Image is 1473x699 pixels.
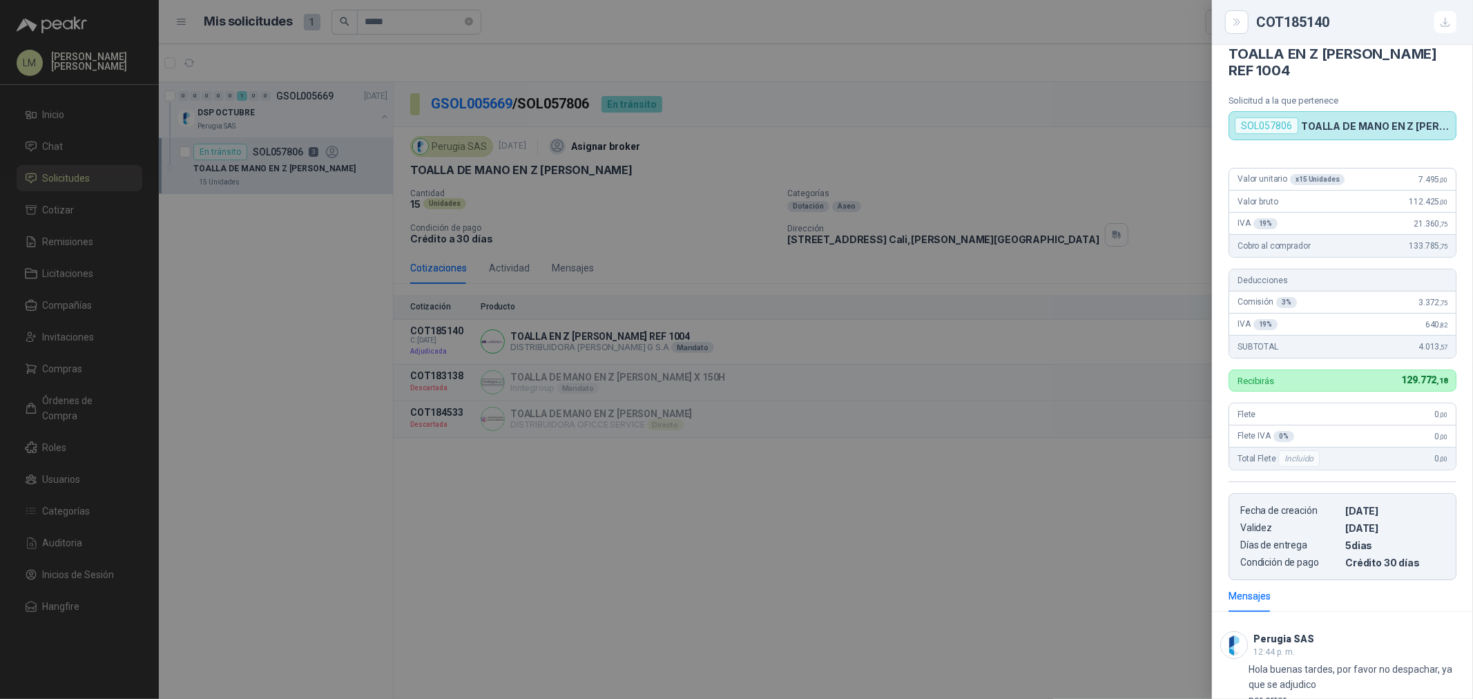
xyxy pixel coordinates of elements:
[1229,14,1245,30] button: Close
[1439,411,1447,419] span: ,00
[1273,431,1294,442] div: 0 %
[1238,376,1274,385] p: Recibirás
[1439,455,1447,463] span: ,00
[1238,319,1278,330] span: IVA
[1238,410,1255,419] span: Flete
[1276,297,1297,308] div: 3 %
[1435,432,1447,441] span: 0
[1229,588,1271,604] div: Mensajes
[1418,342,1447,352] span: 4.013
[1235,117,1298,134] div: SOL057806
[1439,433,1447,441] span: ,00
[1229,95,1456,106] p: Solicitud a la que pertenece
[1238,297,1297,308] span: Comisión
[1345,557,1445,568] p: Crédito 30 días
[1253,647,1295,657] span: 12:44 p. m.
[1240,522,1340,534] p: Validez
[1435,454,1447,463] span: 0
[1345,505,1445,517] p: [DATE]
[1345,539,1445,551] p: 5 dias
[1418,175,1447,184] span: 7.495
[1425,320,1447,329] span: 640
[1409,197,1447,207] span: 112.425
[1418,298,1447,307] span: 3.372
[1240,539,1340,551] p: Días de entrega
[1414,219,1447,229] span: 21.360
[1221,632,1247,658] img: Company Logo
[1435,410,1447,419] span: 0
[1439,321,1447,329] span: ,82
[1238,450,1322,467] span: Total Flete
[1301,120,1450,132] p: TOALLA DE MANO EN Z [PERSON_NAME]
[1278,450,1320,467] div: Incluido
[1238,241,1310,251] span: Cobro al comprador
[1345,522,1445,534] p: [DATE]
[1401,374,1447,385] span: 129.772
[1253,319,1278,330] div: 19 %
[1439,176,1447,184] span: ,00
[1439,299,1447,307] span: ,75
[1256,11,1456,33] div: COT185140
[1240,505,1340,517] p: Fecha de creación
[1439,220,1447,228] span: ,75
[1238,218,1278,229] span: IVA
[1439,198,1447,206] span: ,00
[1436,376,1447,385] span: ,18
[1439,242,1447,250] span: ,75
[1238,174,1345,185] span: Valor unitario
[1238,197,1278,207] span: Valor bruto
[1238,431,1294,442] span: Flete IVA
[1238,342,1278,352] span: SUBTOTAL
[1439,343,1447,351] span: ,57
[1229,46,1456,79] h4: TOALLA EN Z [PERSON_NAME] REF 1004
[1290,174,1345,185] div: x 15 Unidades
[1253,635,1314,643] h3: Perugia SAS
[1409,241,1447,251] span: 133.785
[1238,276,1287,285] span: Deducciones
[1253,218,1278,229] div: 19 %
[1240,557,1340,568] p: Condición de pago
